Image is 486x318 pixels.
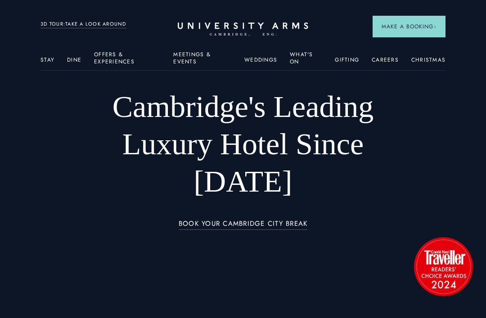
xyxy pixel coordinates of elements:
[40,20,126,28] a: 3D TOUR:TAKE A LOOK AROUND
[40,57,54,68] a: Stay
[173,51,232,70] a: Meetings & Events
[67,57,81,68] a: Dine
[372,57,399,68] a: Careers
[411,57,445,68] a: Christmas
[178,22,308,36] a: Home
[433,25,436,28] img: Arrow icon
[179,220,308,230] a: BOOK YOUR CAMBRIDGE CITY BREAK
[382,22,436,31] span: Make a Booking
[335,57,359,68] a: Gifting
[409,233,477,300] img: image-2524eff8f0c5d55edbf694693304c4387916dea5-1501x1501-png
[94,51,161,70] a: Offers & Experiences
[81,88,405,200] h1: Cambridge's Leading Luxury Hotel Since [DATE]
[244,57,277,68] a: Weddings
[290,51,322,70] a: What's On
[373,16,445,37] button: Make a BookingArrow icon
